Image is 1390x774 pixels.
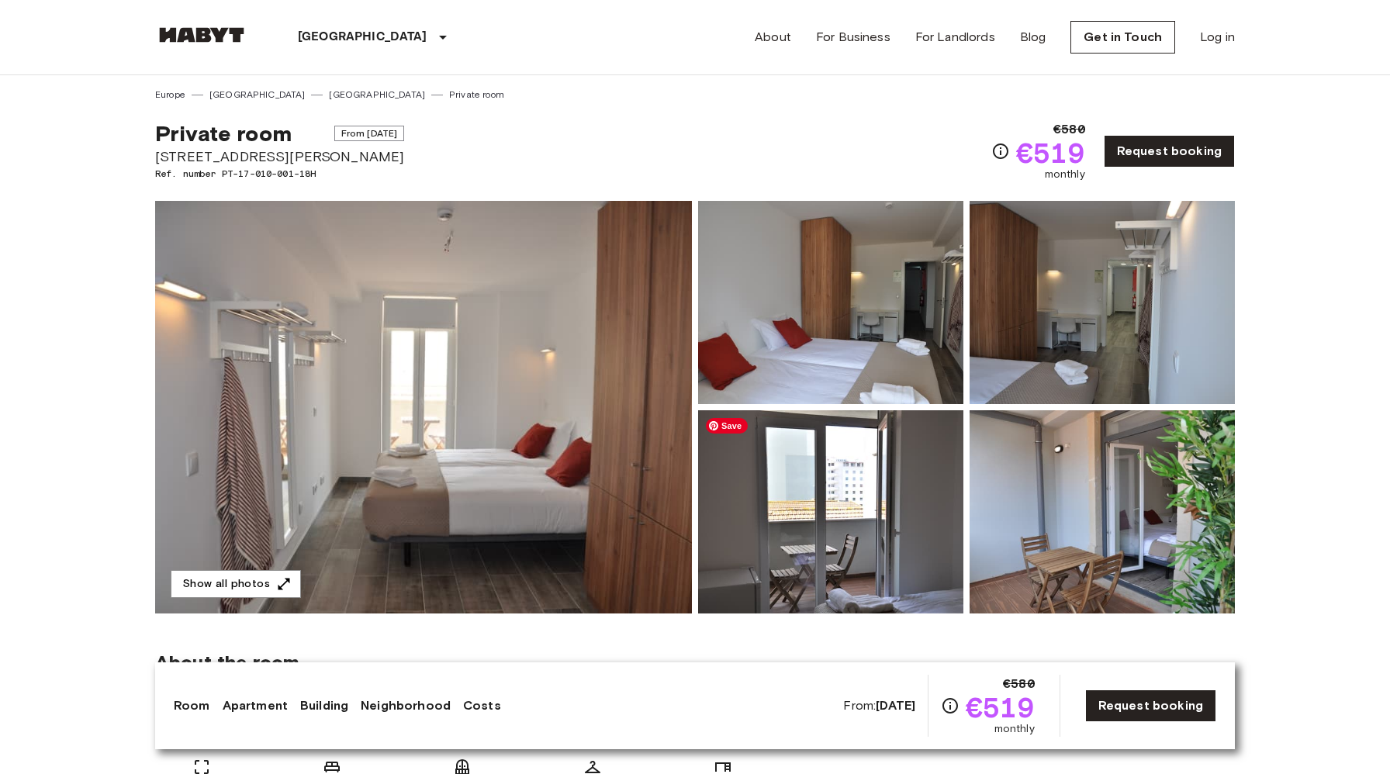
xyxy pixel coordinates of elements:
[1104,135,1235,168] a: Request booking
[155,27,248,43] img: Habyt
[223,696,288,715] a: Apartment
[329,88,425,102] a: [GEOGRAPHIC_DATA]
[698,410,963,613] img: Picture of unit PT-17-010-001-18H
[174,696,210,715] a: Room
[155,651,1235,674] span: About the room
[1016,139,1085,167] span: €519
[1053,120,1085,139] span: €580
[334,126,405,141] span: From [DATE]
[970,201,1235,404] img: Picture of unit PT-17-010-001-18H
[706,418,748,434] span: Save
[298,28,427,47] p: [GEOGRAPHIC_DATA]
[171,570,301,599] button: Show all photos
[941,696,960,715] svg: Check cost overview for full price breakdown. Please note that discounts apply to new joiners onl...
[361,696,451,715] a: Neighborhood
[991,142,1010,161] svg: Check cost overview for full price breakdown. Please note that discounts apply to new joiners onl...
[449,88,504,102] a: Private room
[816,28,890,47] a: For Business
[300,696,348,715] a: Building
[155,120,292,147] span: Private room
[698,201,963,404] img: Picture of unit PT-17-010-001-18H
[1070,21,1175,54] a: Get in Touch
[1045,167,1085,182] span: monthly
[1200,28,1235,47] a: Log in
[915,28,995,47] a: For Landlords
[876,698,915,713] b: [DATE]
[994,721,1035,737] span: monthly
[155,88,185,102] a: Europe
[155,167,404,181] span: Ref. number PT-17-010-001-18H
[966,693,1035,721] span: €519
[843,697,915,714] span: From:
[970,410,1235,613] img: Picture of unit PT-17-010-001-18H
[463,696,501,715] a: Costs
[209,88,306,102] a: [GEOGRAPHIC_DATA]
[1085,689,1216,722] a: Request booking
[155,201,692,613] img: Marketing picture of unit PT-17-010-001-18H
[1003,675,1035,693] span: €580
[155,147,404,167] span: [STREET_ADDRESS][PERSON_NAME]
[755,28,791,47] a: About
[1020,28,1046,47] a: Blog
